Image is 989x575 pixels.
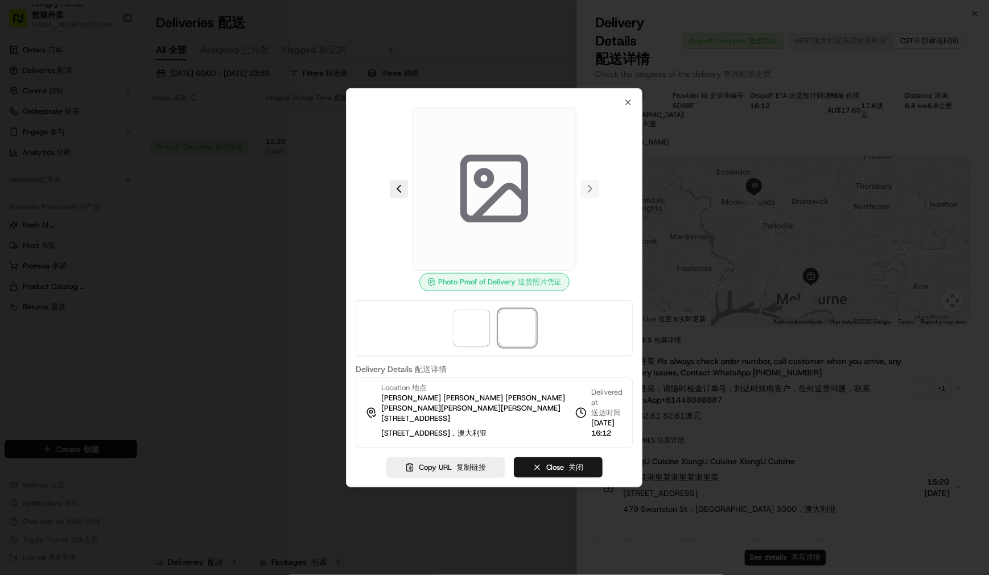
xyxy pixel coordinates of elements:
span: Knowledge Base [23,254,87,266]
div: Photo Proof of Delivery [419,273,570,291]
button: Close 关闭 [514,457,603,478]
span: 送达时间 [591,408,621,417]
span: • [94,207,98,216]
div: 💻 [96,255,105,264]
a: 📗Knowledge Base [7,250,92,270]
button: Copy URL 复制链接 [386,457,505,478]
span: • [94,176,98,185]
span: Location [381,383,427,393]
span: [PERSON_NAME][PERSON_NAME][PERSON_NAME] [381,403,561,413]
span: [PERSON_NAME] [35,207,92,216]
span: 关闭 [569,462,584,472]
span: 复制链接 [456,462,486,472]
a: 💻API Documentation [92,250,187,270]
span: Delivered at [591,387,623,418]
span: [STREET_ADDRESS] [381,413,487,443]
div: 📗 [11,255,20,264]
img: 1736555255976-a54dd68f-1ca7-489b-9aae-adbdc363a1c4 [11,109,32,129]
p: Welcome 👋 [11,45,207,64]
span: 地点 [412,383,427,392]
div: Past conversations [11,148,76,157]
span: Pylon [113,282,138,291]
label: Delivery Details [356,365,633,373]
span: API Documentation [108,254,183,266]
button: See all [176,146,207,159]
img: 1736555255976-a54dd68f-1ca7-489b-9aae-adbdc363a1c4 [23,177,32,186]
span: 8月27日 [101,176,127,185]
span: [PERSON_NAME] [PERSON_NAME] [PERSON_NAME] [381,393,573,413]
a: Powered byPylon [80,282,138,291]
span: [STREET_ADDRESS]，澳大利亚 [381,428,487,438]
div: We're available if you need us! [51,120,156,129]
img: Asif Zaman Khan [11,166,30,184]
div: Start new chat [51,109,187,120]
img: Nash [11,11,34,34]
span: 送货照片凭证 [518,277,562,287]
img: 1736555255976-a54dd68f-1ca7-489b-9aae-adbdc363a1c4 [23,208,32,217]
input: Got a question? Start typing here... [30,73,205,85]
img: 1727276513143-84d647e1-66c0-4f92-a045-3c9f9f5dfd92 [24,109,44,129]
span: 配送详情 [415,364,447,374]
span: 8月19日 [101,207,127,216]
span: [PERSON_NAME] [35,176,92,185]
img: Bea Lacdao [11,196,30,214]
span: [DATE] 16:12 [591,418,623,439]
button: Start new chat [193,112,207,126]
